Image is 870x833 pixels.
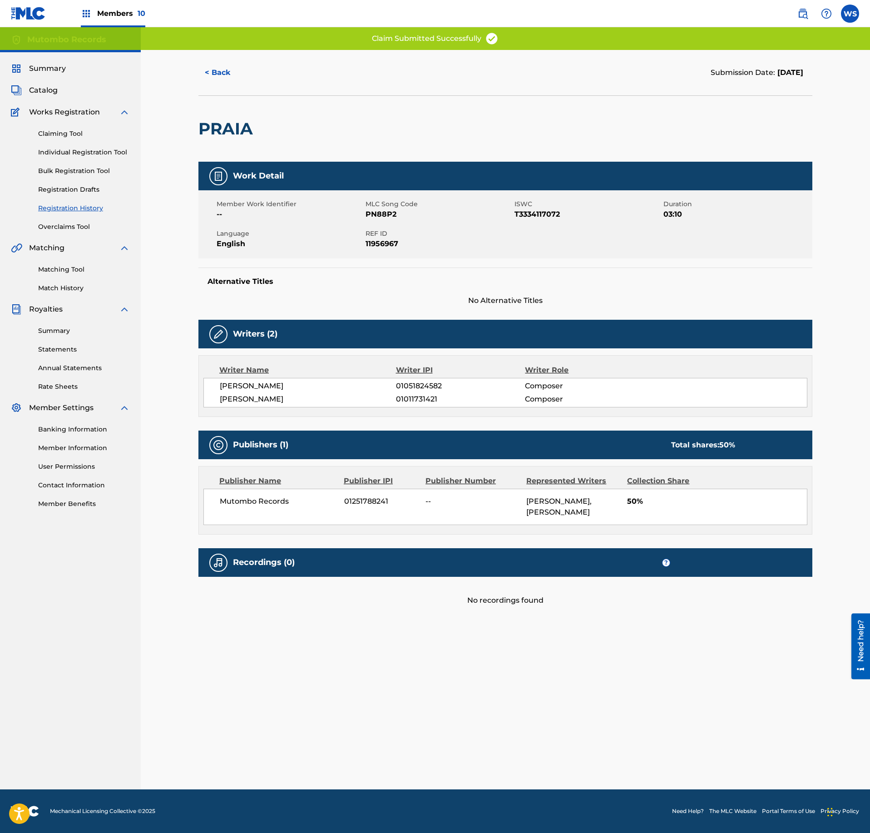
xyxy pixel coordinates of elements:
span: [DATE] [775,68,803,77]
iframe: Chat Widget [825,789,870,833]
div: Writer Name [219,365,396,376]
span: MLC Song Code [366,199,512,209]
span: Composer [525,394,643,405]
a: Member Benefits [38,499,130,509]
span: Works Registration [29,107,100,118]
a: Statements [38,345,130,354]
span: ISWC [514,199,661,209]
div: Help [817,5,835,23]
div: Publisher Name [219,476,337,486]
a: Registration History [38,203,130,213]
span: PN88P2 [366,209,512,220]
span: Matching [29,243,64,253]
span: Mechanical Licensing Collective © 2025 [50,807,155,815]
div: Drag [827,798,833,826]
div: Total shares: [671,440,735,451]
span: [PERSON_NAME] [220,394,396,405]
img: expand [119,107,130,118]
iframe: Resource Center [845,614,870,679]
span: Royalties [29,304,63,315]
img: MLC Logo [11,7,46,20]
img: Matching [11,243,22,253]
a: Contact Information [38,481,130,490]
a: Public Search [794,5,812,23]
span: [PERSON_NAME] [220,381,396,392]
span: T3334117072 [514,209,661,220]
span: 10 [138,9,145,18]
h5: Work Detail [233,171,284,181]
img: help [821,8,832,19]
img: Recordings [213,557,224,568]
a: Banking Information [38,425,130,434]
div: Need help? [10,6,22,48]
span: 03:10 [663,209,810,220]
img: Top Rightsholders [81,8,92,19]
span: -- [217,209,363,220]
span: Duration [663,199,810,209]
a: Annual Statements [38,363,130,373]
button: < Back [198,61,253,84]
span: [PERSON_NAME], [PERSON_NAME] [526,497,592,516]
span: Summary [29,63,66,74]
span: Catalog [29,85,58,96]
span: -- [425,496,519,507]
img: access [485,32,499,45]
a: Claiming Tool [38,129,130,139]
a: Matching Tool [38,265,130,274]
span: 50 % [719,441,735,449]
span: 01251788241 [344,496,419,507]
div: Writer IPI [396,365,525,376]
h5: Alternative Titles [208,277,803,286]
span: No Alternative Titles [198,295,812,306]
span: 11956967 [366,238,512,249]
a: The MLC Website [709,807,756,815]
img: Catalog [11,85,22,96]
span: English [217,238,363,249]
span: 01011731421 [396,394,525,405]
h5: Writers (2) [233,329,277,339]
a: Need Help? [672,807,704,815]
img: Writers [213,329,224,340]
img: expand [119,402,130,413]
span: Members [97,8,145,19]
span: 50% [627,496,807,507]
img: expand [119,304,130,315]
div: Publisher IPI [344,476,419,486]
span: Language [217,229,363,238]
span: 01051824582 [396,381,525,392]
img: Works Registration [11,107,23,118]
h5: Recordings (0) [233,557,295,568]
img: Publishers [213,440,224,451]
a: Overclaims Tool [38,222,130,232]
img: logo [11,806,39,817]
img: expand [119,243,130,253]
div: Writer Role [525,365,643,376]
span: ? [662,559,670,566]
h5: Publishers (1) [233,440,288,450]
a: SummarySummary [11,63,66,74]
img: Work Detail [213,171,224,182]
a: CatalogCatalog [11,85,58,96]
span: Member Settings [29,402,94,413]
a: Registration Drafts [38,185,130,194]
div: Submission Date: [711,67,803,78]
a: Portal Terms of Use [762,807,815,815]
a: Bulk Registration Tool [38,166,130,176]
div: User Menu [841,5,859,23]
p: Claim Submitted Successfully [372,33,481,44]
img: Summary [11,63,22,74]
a: Summary [38,326,130,336]
a: Member Information [38,443,130,453]
div: Collection Share [627,476,715,486]
img: Member Settings [11,402,22,413]
div: Represented Writers [526,476,620,486]
span: Mutombo Records [220,496,337,507]
a: Individual Registration Tool [38,148,130,157]
img: Royalties [11,304,22,315]
a: Match History [38,283,130,293]
a: Rate Sheets [38,382,130,392]
div: No recordings found [198,577,812,606]
span: Member Work Identifier [217,199,363,209]
img: search [797,8,808,19]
